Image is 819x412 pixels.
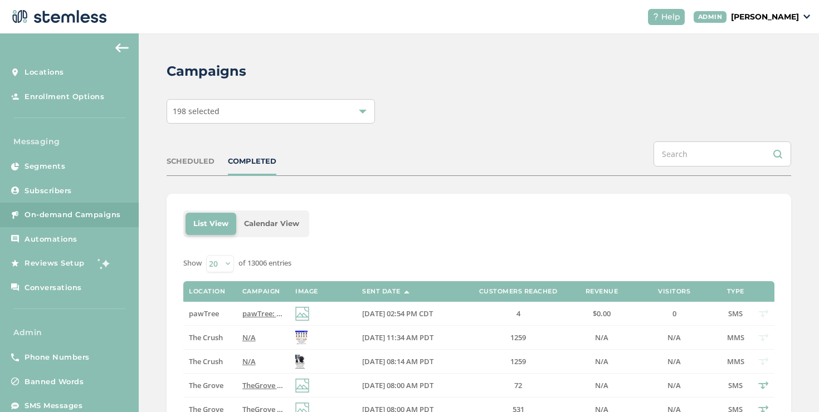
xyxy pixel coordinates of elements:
[25,282,82,293] span: Conversations
[115,43,129,52] img: icon-arrow-back-accent-c549486e.svg
[25,209,121,220] span: On-demand Campaigns
[652,13,659,20] img: icon-help-white-03924b79.svg
[25,400,82,411] span: SMS Messages
[25,258,85,269] span: Reviews Setup
[25,352,90,363] span: Phone Numbers
[93,252,115,274] img: glitter-stars-b7820f95.gif
[25,91,104,102] span: Enrollment Options
[9,6,107,28] img: logo-dark-0685b13c.svg
[654,141,791,166] input: Search
[763,359,819,412] iframe: Chat Widget
[25,161,65,172] span: Segments
[25,376,84,388] span: Banned Words
[25,234,77,245] span: Automations
[167,61,246,81] h2: Campaigns
[228,156,276,167] div: COMPLETED
[731,11,799,23] p: [PERSON_NAME]
[661,11,680,23] span: Help
[167,156,214,167] div: SCHEDULED
[803,14,810,19] img: icon_down-arrow-small-66adaf34.svg
[25,67,64,78] span: Locations
[694,11,727,23] div: ADMIN
[173,106,220,116] span: 198 selected
[25,185,72,197] span: Subscribers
